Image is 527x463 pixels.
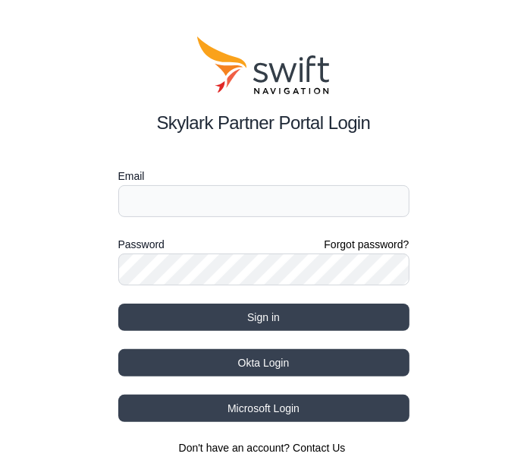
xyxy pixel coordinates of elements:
[118,167,409,185] label: Email
[118,440,409,455] section: Don't have an account?
[324,237,409,252] a: Forgot password?
[118,395,409,422] button: Microsoft Login
[118,235,165,254] label: Password
[118,109,409,137] h2: Skylark Partner Portal Login
[118,349,409,376] button: Okta Login
[293,442,345,454] a: Contact Us
[118,304,409,331] button: Sign in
